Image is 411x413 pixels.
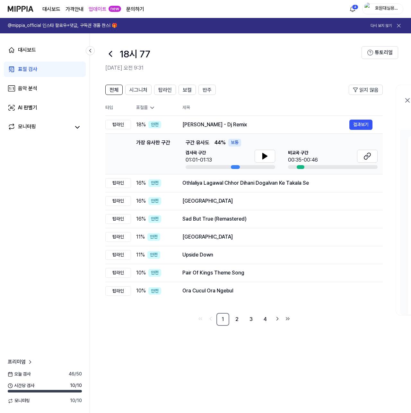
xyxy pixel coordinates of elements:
[352,4,358,10] div: 4
[182,215,372,223] div: Sad But True (Remastered)
[186,139,209,147] span: 구간 유사도
[8,358,26,366] span: 프리미엄
[148,197,161,205] div: 안전
[349,85,383,95] button: 읽지 않음
[182,179,372,187] div: Othlaliya Lagawal Chhor Dihani Dogalvan Ke Takala Se
[136,233,145,241] span: 11 %
[105,250,131,260] div: 탑라인
[8,123,70,132] a: 모니터링
[18,104,37,112] div: AI 판별기
[349,120,372,130] button: 결과보기
[89,5,107,13] a: 업데이트
[182,233,372,241] div: [GEOGRAPHIC_DATA]
[18,46,36,54] div: 대시보드
[8,22,117,29] h1: @mippia_official 인스타 팔로우+댓글, 구독권 경품 찬스! 🎁
[362,4,403,14] button: profile호원대실용음악
[105,313,383,326] nav: pagination
[147,233,160,241] div: 안전
[206,314,215,323] a: Go to previous page
[4,42,86,58] a: 대시보드
[362,46,398,59] button: 튜토리얼
[119,47,150,61] h1: 18시 77
[4,100,86,115] a: AI 판별기
[259,313,272,326] a: 4
[136,105,172,111] div: 표절률
[129,86,147,94] span: 시그니처
[8,371,31,377] span: 오늘 검사
[136,215,146,223] span: 16 %
[245,313,258,326] a: 3
[105,268,131,278] div: 탑라인
[349,5,356,13] img: 알림
[136,121,146,129] span: 18 %
[182,197,372,205] div: [GEOGRAPHIC_DATA]
[18,65,37,73] div: 표절 검사
[8,383,34,389] span: 시간당 검사
[66,5,83,13] button: 가격안내
[182,100,383,115] th: 제목
[18,123,36,132] div: 모니터링
[105,232,131,242] div: 탑라인
[228,139,241,147] div: 보통
[105,100,131,116] th: 타입
[183,86,192,94] span: 보컬
[136,139,170,169] div: 가장 유사한 구간
[109,86,118,94] span: 전체
[203,86,212,94] span: 반주
[182,121,349,129] div: [PERSON_NAME] - Dj Remix
[216,313,229,326] a: 1
[182,287,372,295] div: Ora Cucul Ora Ngebul
[148,215,161,223] div: 안전
[182,269,372,277] div: Pair Of Kings Theme Song
[148,179,161,187] div: 안전
[154,85,176,95] button: 탑라인
[8,358,33,366] a: 프리미엄
[136,251,145,259] span: 11 %
[288,156,318,164] div: 00:35-00:46
[126,5,144,13] a: 문의하기
[148,269,161,277] div: 안전
[4,62,86,77] a: 표절 검사
[136,269,146,277] span: 10 %
[179,85,196,95] button: 보컬
[105,214,131,224] div: 탑라인
[273,314,282,323] a: Go to next page
[347,4,358,14] button: 알림4
[371,23,392,29] button: 다시 보지 않기
[359,86,379,94] span: 읽지 않음
[136,179,146,187] span: 16 %
[136,287,146,295] span: 10 %
[288,150,318,156] span: 비교곡 구간
[364,3,372,15] img: profile
[196,314,205,323] a: Go to first page
[109,6,121,12] div: new
[136,197,146,205] span: 16 %
[186,156,212,164] div: 01:01-01:13
[105,85,123,95] button: 전체
[105,196,131,206] div: 탑라인
[158,86,172,94] span: 탑라인
[214,139,226,147] span: 44 %
[18,85,37,92] div: 음악 분석
[105,120,131,130] div: 탑라인
[147,251,160,259] div: 안전
[69,371,82,377] span: 46 / 50
[148,287,161,295] div: 안전
[125,85,152,95] button: 시그니처
[4,81,86,96] a: 음악 분석
[70,383,82,389] span: 10 / 10
[148,121,161,129] div: 안전
[42,5,60,13] a: 대시보드
[105,286,131,296] div: 탑라인
[374,5,399,12] div: 호원대실용음악
[70,398,82,404] span: 10 / 10
[182,251,372,259] div: Upside Down
[105,64,362,72] h2: [DATE] 오전 9:31
[186,150,212,156] span: 검사곡 구간
[198,85,216,95] button: 반주
[8,398,30,404] span: 모니터링
[283,314,292,323] a: Go to last page
[231,313,243,326] a: 2
[105,178,131,188] div: 탑라인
